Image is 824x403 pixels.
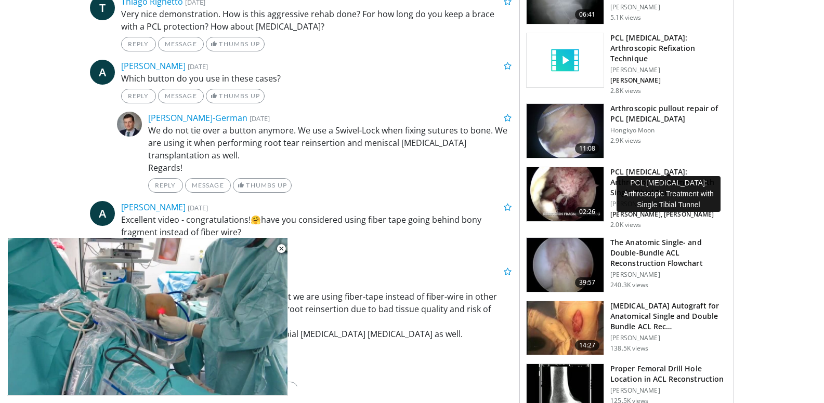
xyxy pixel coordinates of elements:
[121,72,512,85] p: Which button do you use in these cases?
[527,104,604,158] img: d5ySKFN8UhyXrjO34xMDoxOmdtO40mAx.150x105_q85_crop-smart_upscale.jpg
[610,33,727,64] h3: PCL [MEDICAL_DATA]: Arthroscopic Refixation Technique
[610,301,727,332] h3: [MEDICAL_DATA] Autograft for Anatomical Single and Double Bundle ACL Rec…
[121,213,512,238] p: Excellent video - congratulations!🤗have you considered using fiber tape going behind bony fragmen...
[527,238,604,292] img: Fu_0_3.png.150x105_q85_crop-smart_upscale.jpg
[90,60,115,85] a: A
[7,238,288,396] video-js: Video Player
[206,37,265,51] a: Thumbs Up
[206,89,265,103] a: Thumbs Up
[188,203,208,212] small: [DATE]
[610,221,641,229] p: 2.0K views
[575,340,600,351] span: 14:27
[527,33,604,87] img: video_placeholder_short.svg
[610,76,727,85] p: [PERSON_NAME]
[610,281,648,289] p: 240.3K views
[575,207,600,217] span: 02:26
[610,66,727,74] p: [PERSON_NAME]
[610,167,727,198] h3: PCL [MEDICAL_DATA]: Arthroscopic Treatment with Single Tibial Tun…
[526,103,727,158] a: 11:08 Arthroscopic pullout repair of PCL [MEDICAL_DATA] Hongkyo Moon 2.9K views
[610,237,727,268] h3: The Anatomic Single- and Double-Bundle ACL Reconstruction Flowchart
[148,278,512,378] p: Very good point! We have not had the chance yet, but we are using fiber-tape instead of fiber-wir...
[117,112,142,137] img: Avatar
[526,167,727,229] a: 02:26 PCL [MEDICAL_DATA]: Arthroscopic Treatment with Single Tibial Tun… [PERSON_NAME] [PERSON_NA...
[610,200,727,208] p: [PERSON_NAME]
[271,238,292,260] button: Close
[610,3,727,11] p: [PERSON_NAME]
[158,37,204,51] a: Message
[158,89,204,103] a: Message
[575,9,600,20] span: 06:41
[527,167,604,221] img: 167b8242-4aff-418a-bd39-08b07d284db3.150x105_q85_crop-smart_upscale.jpg
[233,178,292,193] a: Thumbs Up
[90,201,115,226] a: A
[575,277,600,288] span: 39:57
[617,176,721,212] div: PCL [MEDICAL_DATA]: Arthroscopic Treatment with Single Tibial Tunnel
[610,126,727,135] p: Hongkyo Moon
[121,202,186,213] a: [PERSON_NAME]
[575,143,600,154] span: 11:08
[527,301,604,355] img: 281064_0003_1.png.150x105_q85_crop-smart_upscale.jpg
[610,87,641,95] p: 2.8K views
[526,237,727,292] a: 39:57 The Anatomic Single- and Double-Bundle ACL Reconstruction Flowchart [PERSON_NAME] 240.3K views
[121,8,512,33] p: Very nice demonstration. How is this aggressive rehab done? For how long do you keep a brace with...
[610,386,727,395] p: [PERSON_NAME]
[148,124,512,174] p: We do not tie over a button anymore. We use a Swivel-Lock when fixing sutures to bone. We are usi...
[610,344,648,353] p: 138.5K views
[121,60,186,72] a: [PERSON_NAME]
[610,210,727,219] p: [PERSON_NAME], [PERSON_NAME]
[526,301,727,356] a: 14:27 [MEDICAL_DATA] Autograft for Anatomical Single and Double Bundle ACL Rec… [PERSON_NAME] 138...
[121,37,156,51] a: Reply
[250,114,270,123] small: [DATE]
[610,364,727,384] h3: Proper Femoral Drill Hole Location in ACL Reconstruction
[610,103,727,124] h3: Arthroscopic pullout repair of PCL [MEDICAL_DATA]
[526,33,727,95] a: PCL [MEDICAL_DATA]: Arthroscopic Refixation Technique [PERSON_NAME] [PERSON_NAME] 2.8K views
[185,178,231,193] a: Message
[610,137,641,145] p: 2.9K views
[121,89,156,103] a: Reply
[610,271,727,279] p: [PERSON_NAME]
[610,334,727,342] p: [PERSON_NAME]
[148,178,183,193] a: Reply
[148,112,247,124] a: [PERSON_NAME]-German
[188,62,208,71] small: [DATE]
[610,14,641,22] p: 5.1K views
